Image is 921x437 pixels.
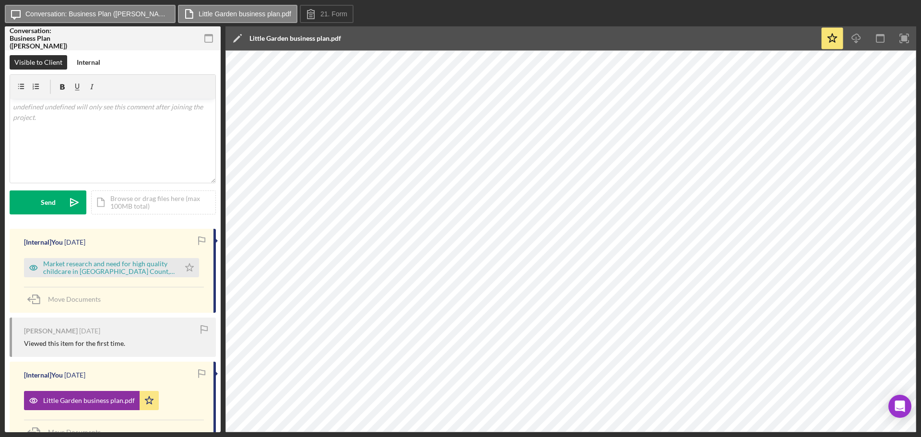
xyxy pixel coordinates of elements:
[64,238,85,246] time: 2025-07-10 15:19
[25,10,169,18] label: Conversation: Business Plan ([PERSON_NAME])
[41,190,56,214] div: Send
[24,238,63,246] div: [Internal] You
[24,371,63,379] div: [Internal] You
[48,428,101,436] span: Move Documents
[24,391,159,410] button: Little Garden business plan.pdf
[10,27,77,50] div: Conversation: Business Plan ([PERSON_NAME])
[43,260,175,275] div: Market research and need for high quality childcare in [GEOGRAPHIC_DATA] Count, [US_STATE][GEOGRA...
[249,35,341,42] div: Little Garden business plan.pdf
[24,327,78,335] div: [PERSON_NAME]
[64,371,85,379] time: 2025-07-09 15:13
[14,55,62,70] div: Visible to Client
[48,295,101,303] span: Move Documents
[5,5,176,23] button: Conversation: Business Plan ([PERSON_NAME])
[77,55,100,70] div: Internal
[10,55,67,70] button: Visible to Client
[43,397,135,404] div: Little Garden business plan.pdf
[300,5,354,23] button: 21. Form
[320,10,347,18] label: 21. Form
[24,287,110,311] button: Move Documents
[888,395,911,418] div: Open Intercom Messenger
[10,190,86,214] button: Send
[24,258,199,277] button: Market research and need for high quality childcare in [GEOGRAPHIC_DATA] Count, [US_STATE][GEOGRA...
[79,327,100,335] time: 2025-07-10 14:59
[178,5,297,23] button: Little Garden business plan.pdf
[199,10,291,18] label: Little Garden business plan.pdf
[72,55,105,70] button: Internal
[24,340,125,347] div: Viewed this item for the first time.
